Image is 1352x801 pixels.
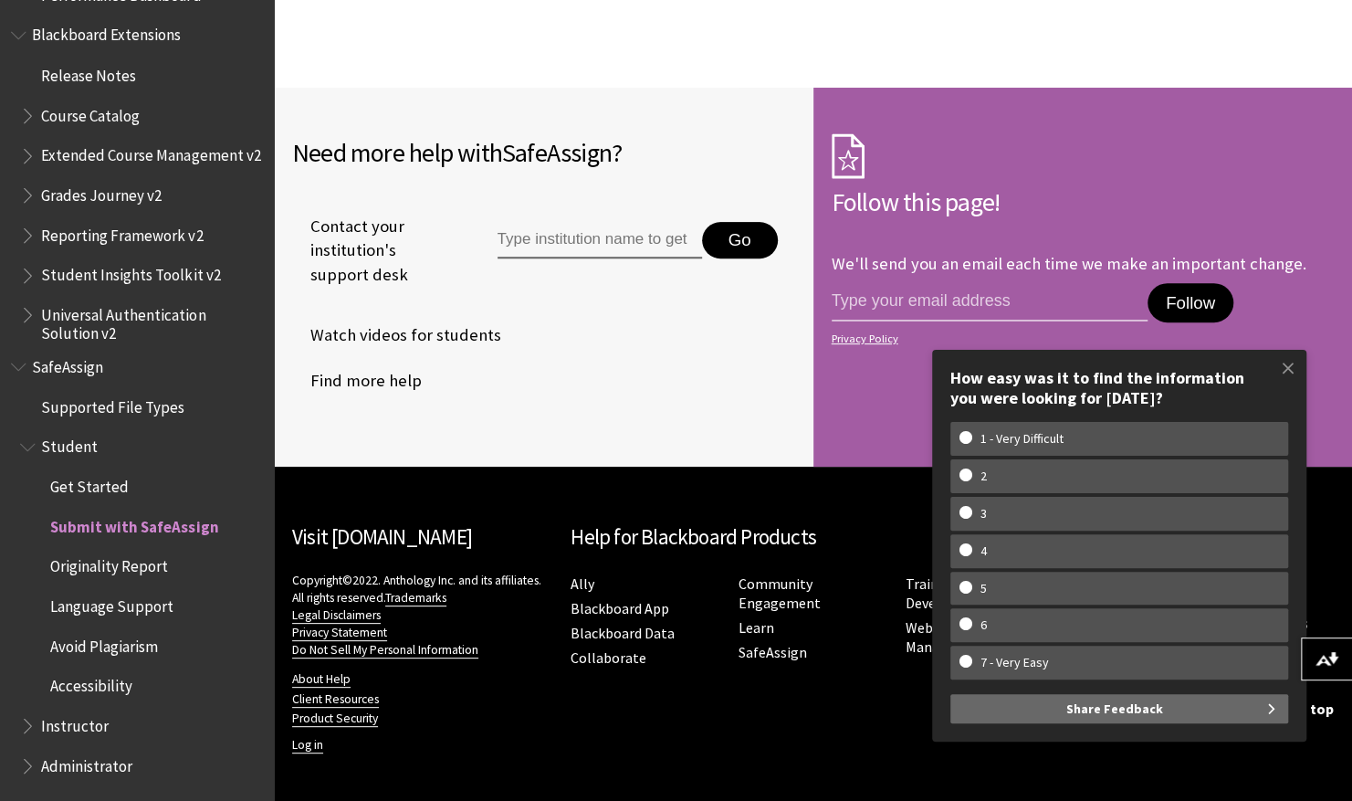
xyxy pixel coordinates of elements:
[571,648,646,668] a: Collaborate
[50,511,218,535] span: Submit with SafeAssign
[571,522,1055,553] h2: Help for Blackboard Products
[906,574,1049,613] a: Training and Development Manager
[832,283,1148,321] input: email address
[32,351,103,375] span: SafeAssign
[292,711,378,727] a: Product Security
[1148,283,1233,323] button: Follow
[832,332,1329,345] a: Privacy Policy
[292,737,323,754] a: Log in
[292,671,351,688] a: About Help
[11,351,263,780] nav: Book outline for Blackboard SafeAssign
[41,259,220,284] span: Student Insights Toolkit v2
[292,572,552,659] p: Copyright©2022. Anthology Inc. and its affiliates. All rights reserved.
[739,574,821,613] a: Community Engagement
[959,543,1008,559] w-span: 4
[41,431,98,456] span: Student
[1066,694,1163,723] span: Share Feedback
[41,59,136,84] span: Release Notes
[41,179,162,204] span: Grades Journey v2
[292,523,472,550] a: Visit [DOMAIN_NAME]
[41,100,140,124] span: Course Catalog
[41,140,260,164] span: Extended Course Management v2
[50,630,158,655] span: Avoid Plagiarism
[50,590,173,615] span: Language Support
[832,183,1335,221] h2: Follow this page!
[571,624,675,643] a: Blackboard Data
[292,691,379,708] a: Client Resources
[292,367,422,395] a: Find more help
[50,470,129,495] span: Get Started
[50,670,132,695] span: Accessibility
[32,20,181,45] span: Blackboard Extensions
[959,617,1008,633] w-span: 6
[41,710,109,734] span: Instructor
[959,431,1085,447] w-span: 1 - Very Difficult
[41,299,261,342] span: Universal Authentication Solution v2
[41,750,132,775] span: Administrator
[292,133,795,172] h2: Need more help with ?
[739,643,807,662] a: SafeAssign
[292,625,387,641] a: Privacy Statement
[959,655,1070,670] w-span: 7 - Very Easy
[906,618,1010,657] a: Web Community Manager
[292,321,501,349] a: Watch videos for students
[50,551,168,575] span: Originality Report
[571,599,669,618] a: Blackboard App
[41,391,184,416] span: Supported File Types
[832,253,1306,274] p: We'll send you an email each time we make an important change.
[41,219,203,244] span: Reporting Framework v2
[959,469,1008,484] w-span: 2
[950,368,1288,407] div: How easy was it to find the information you were looking for [DATE]?
[385,590,446,606] a: Trademarks
[11,20,263,343] nav: Book outline for Blackboard Extensions
[502,136,612,169] span: SafeAssign
[739,618,774,638] a: Learn
[959,506,1008,522] w-span: 3
[959,581,1008,596] w-span: 5
[571,574,594,594] a: Ally
[950,694,1288,723] button: Share Feedback
[292,642,478,659] a: Do Not Sell My Personal Information
[292,215,456,287] span: Contact your institution's support desk
[702,222,778,258] button: Go
[292,607,381,624] a: Legal Disclaimers
[832,133,865,179] img: Subscription Icon
[498,222,702,258] input: Type institution name to get support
